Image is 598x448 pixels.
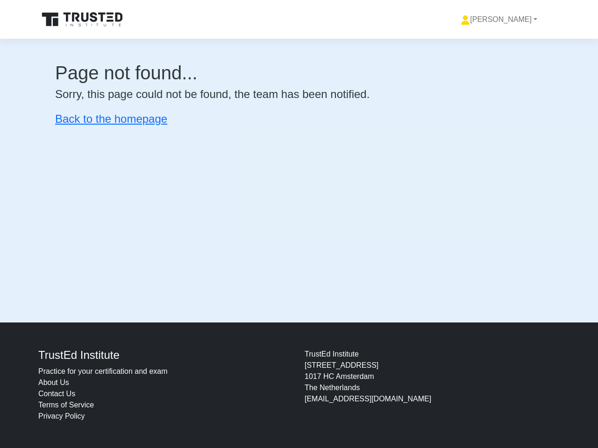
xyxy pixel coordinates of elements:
a: Contact Us [38,390,75,398]
a: Back to the homepage [55,112,167,125]
a: Terms of Service [38,401,94,409]
div: TrustEd Institute [STREET_ADDRESS] 1017 HC Amsterdam The Netherlands [EMAIL_ADDRESS][DOMAIN_NAME] [299,349,565,422]
a: Practice for your certification and exam [38,367,168,375]
h4: Sorry, this page could not be found, the team has been notified. [55,88,543,101]
h1: Page not found... [55,62,543,84]
a: Privacy Policy [38,412,85,420]
h4: TrustEd Institute [38,349,293,362]
a: About Us [38,378,69,386]
a: [PERSON_NAME] [438,10,560,29]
